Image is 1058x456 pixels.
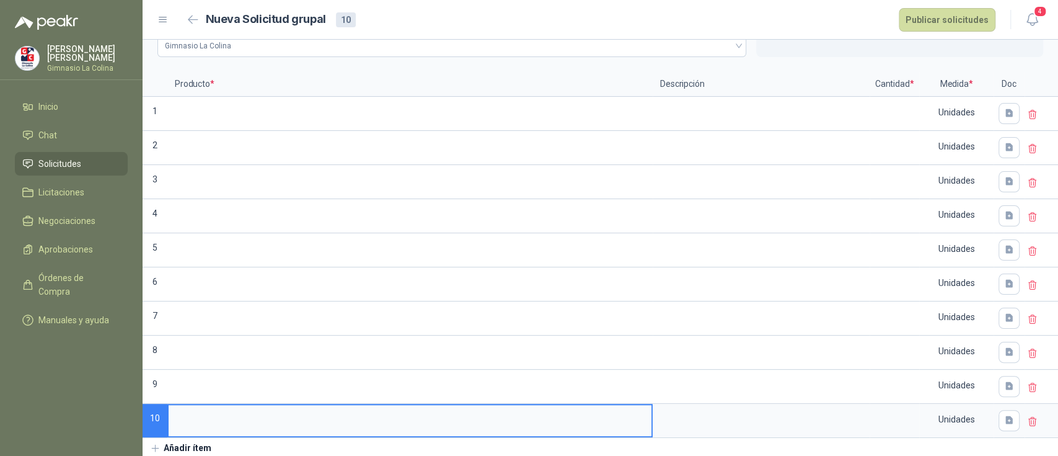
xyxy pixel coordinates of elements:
[165,37,739,55] span: Gimnasio La Colina
[994,72,1025,97] p: Doc
[206,11,326,29] h2: Nueva Solicitud grupal
[15,123,128,147] a: Chat
[336,12,356,27] div: 10
[920,98,992,127] div: Unidades
[15,47,39,70] img: Company Logo
[143,97,167,131] p: 1
[15,308,128,332] a: Manuales y ayuda
[143,336,167,370] p: 8
[920,166,992,195] div: Unidades
[870,72,919,97] p: Cantidad
[143,165,167,199] p: 3
[143,199,167,233] p: 4
[920,337,992,365] div: Unidades
[920,405,992,434] div: Unidades
[15,266,128,303] a: Órdenes de Compra
[920,303,992,331] div: Unidades
[920,132,992,161] div: Unidades
[47,65,128,72] p: Gimnasio La Colina
[920,269,992,297] div: Unidades
[919,72,994,97] p: Medida
[920,200,992,229] div: Unidades
[1033,6,1047,17] span: 4
[15,209,128,233] a: Negociaciones
[920,235,992,263] div: Unidades
[143,404,167,438] p: 10
[653,72,870,97] p: Descripción
[15,152,128,176] a: Solicitudes
[15,181,128,204] a: Licitaciones
[15,95,128,118] a: Inicio
[47,45,128,62] p: [PERSON_NAME] [PERSON_NAME]
[920,371,992,400] div: Unidades
[38,100,58,114] span: Inicio
[143,267,167,302] p: 6
[38,214,95,228] span: Negociaciones
[15,238,128,261] a: Aprobaciones
[143,302,167,336] p: 7
[143,233,167,267] p: 5
[899,8,995,32] button: Publicar solicitudes
[15,15,78,30] img: Logo peakr
[38,157,81,171] span: Solicitudes
[38,243,93,256] span: Aprobaciones
[143,370,167,404] p: 9
[38,313,109,327] span: Manuales y ayuda
[38,271,116,298] span: Órdenes de Compra
[38,186,84,199] span: Licitaciones
[143,131,167,165] p: 2
[1021,9,1043,31] button: 4
[167,72,653,97] p: Producto
[38,128,57,142] span: Chat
